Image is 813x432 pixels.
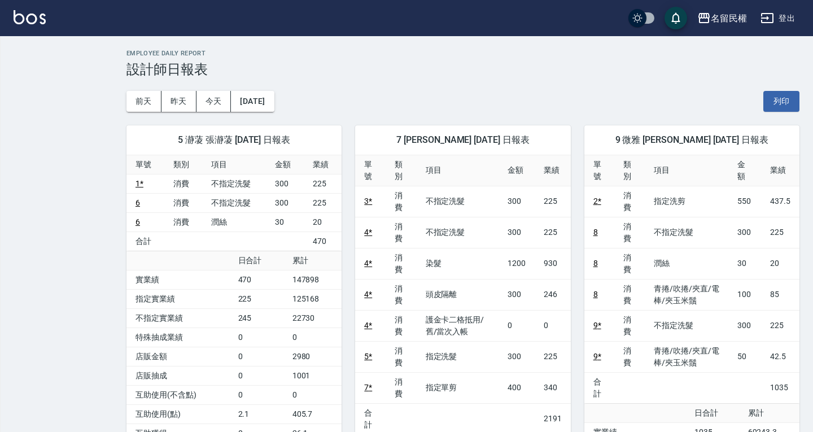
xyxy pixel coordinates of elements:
td: 消費 [164,174,202,193]
button: 列印 [763,91,799,112]
td: 消費 [386,186,416,217]
button: 今天 [196,91,231,112]
td: 消費 [386,248,416,279]
th: 業績 [761,155,799,186]
td: 互助使用(不含點) [126,385,229,404]
th: 項目 [202,155,266,174]
td: 246 [535,279,571,310]
td: 405.7 [283,404,342,424]
td: 頭皮隔離 [417,279,499,310]
td: 400 [499,372,535,403]
td: 指定實業績 [126,289,229,308]
td: 930 [535,248,571,279]
th: 金額 [728,155,761,186]
td: 0 [499,310,535,341]
td: 不指定實業績 [126,308,229,328]
a: 6 [135,198,140,207]
td: 30 [728,248,761,279]
td: 20 [761,248,799,279]
td: 300 [266,193,304,212]
th: 項目 [645,155,728,186]
td: 300 [499,341,535,372]
td: 1200 [499,248,535,279]
td: 147898 [283,270,342,289]
h2: Employee Daily Report [126,50,799,57]
td: 0 [229,328,283,347]
td: 消費 [614,341,645,372]
td: 225 [535,186,571,217]
td: 1035 [761,372,799,403]
table: a dense table [584,155,799,404]
td: 消費 [386,279,416,310]
button: 昨天 [161,91,196,112]
td: 0 [283,385,342,404]
th: 單號 [584,155,615,186]
td: 300 [266,174,304,193]
td: 225 [304,174,342,193]
a: 8 [593,290,598,299]
td: 225 [761,217,799,248]
td: 消費 [386,372,416,403]
td: 潤絲 [202,212,266,232]
td: 消費 [386,217,416,248]
td: 消費 [614,217,645,248]
td: 300 [728,217,761,248]
td: 225 [229,289,283,308]
td: 225 [761,310,799,341]
div: 名留民權 [711,11,747,25]
button: [DATE] [231,91,274,112]
th: 類別 [386,155,416,186]
td: 不指定洗髮 [645,217,728,248]
th: 日合計 [229,251,283,270]
td: 不指定洗髮 [417,186,499,217]
td: 1001 [283,366,342,385]
td: 225 [304,193,342,212]
td: 470 [304,232,342,251]
td: 300 [499,279,535,310]
button: save [665,7,687,29]
th: 金額 [266,155,304,174]
td: 300 [499,217,535,248]
span: 7 [PERSON_NAME] [DATE] 日報表 [369,134,557,146]
td: 店販抽成 [126,366,229,385]
td: 消費 [614,186,645,217]
td: 0 [535,310,571,341]
td: 消費 [386,310,416,341]
td: 實業績 [126,270,229,289]
td: 特殊抽成業績 [126,328,229,347]
td: 2.1 [229,404,283,424]
td: 85 [761,279,799,310]
td: 合計 [126,232,164,251]
td: 0 [229,366,283,385]
th: 類別 [614,155,645,186]
th: 項目 [417,155,499,186]
td: 42.5 [761,341,799,372]
td: 消費 [614,310,645,341]
img: Logo [14,10,46,24]
td: 染髮 [417,248,499,279]
td: 消費 [164,212,202,232]
td: 125168 [283,289,342,308]
td: 0 [229,385,283,404]
td: 護金卡二格抵用/舊/當次入帳 [417,310,499,341]
td: 青捲/吹捲/夾直/電棒/夾玉米鬚 [645,279,728,310]
th: 累計 [283,251,342,270]
th: 日合計 [685,404,739,423]
td: 消費 [164,193,202,212]
td: 不指定洗髮 [202,193,266,212]
td: 青捲/吹捲/夾直/電棒/夾玉米鬚 [645,341,728,372]
td: 不指定洗髮 [202,174,266,193]
a: 6 [135,217,140,226]
table: a dense table [126,155,342,251]
a: 8 [593,259,598,268]
span: 5 瀞蓤 張瀞蓤 [DATE] 日報表 [140,134,328,146]
td: 100 [728,279,761,310]
td: 店販金額 [126,347,229,366]
th: 累計 [739,404,799,423]
td: 50 [728,341,761,372]
button: 登出 [756,8,799,29]
td: 437.5 [761,186,799,217]
td: 470 [229,270,283,289]
th: 類別 [164,155,202,174]
td: 潤絲 [645,248,728,279]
